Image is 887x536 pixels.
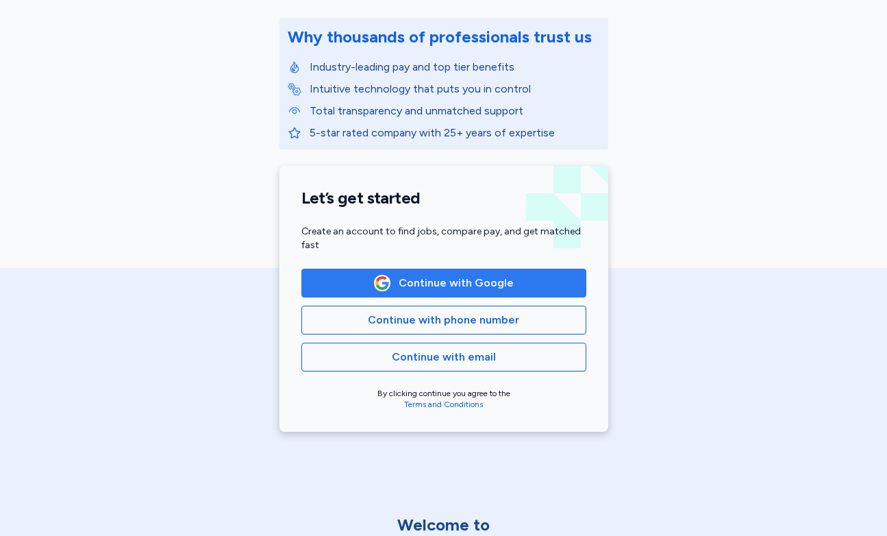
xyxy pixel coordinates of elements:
p: Industry-leading pay and top tier benefits [310,59,600,75]
button: Google LogoContinue with Google [301,269,586,297]
p: 5-star rated company with 25+ years of expertise [310,125,600,141]
p: Intuitive technology that puts you in control [310,81,600,97]
div: Why thousands of professionals trust us [288,26,592,48]
div: Welcome to [300,514,588,536]
span: Continue with Google [399,275,514,291]
button: Continue with email [301,343,586,371]
div: Create an account to find jobs, compare pay, and get matched fast [301,225,586,252]
p: Total transparency and unmatched support [310,103,600,119]
div: By clicking continue you agree to the [301,388,586,410]
span: Continue with email [392,349,496,365]
img: Google Logo [375,276,390,291]
a: Terms and Conditions [404,400,483,409]
h1: Let’s get started [301,188,586,208]
span: Continue with phone number [368,312,519,328]
button: Continue with phone number [301,306,586,334]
